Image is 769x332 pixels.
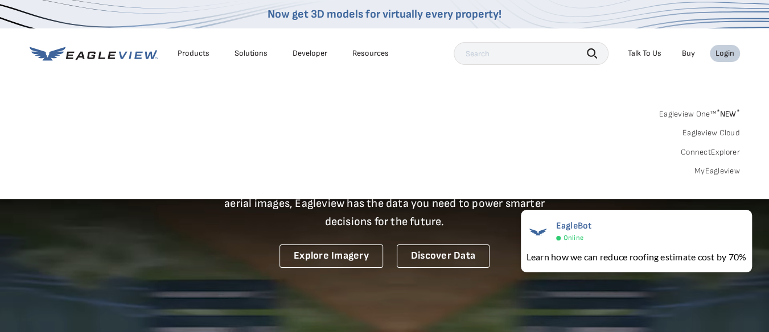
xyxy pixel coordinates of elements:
a: MyEagleview [694,166,740,176]
div: Learn how we can reduce roofing estimate cost by 70% [527,250,746,264]
a: Discover Data [397,244,490,268]
a: Now get 3D models for virtually every property! [268,7,501,21]
div: Talk To Us [628,48,661,59]
span: EagleBot [556,221,592,231]
a: Buy [682,48,695,59]
div: Resources [352,48,389,59]
div: Login [715,48,734,59]
span: Online [564,234,583,242]
a: Eagleview One™*NEW* [659,106,740,119]
div: Solutions [235,48,268,59]
input: Search [454,42,608,65]
a: ConnectExplorer [681,147,740,157]
a: Eagleview Cloud [682,128,740,138]
p: A new era starts here. Built on more than 3.5 billion high-resolution aerial images, Eagleview ha... [211,176,559,231]
span: NEW [716,109,739,119]
img: EagleBot [527,221,549,243]
a: Explore Imagery [279,244,383,268]
a: Developer [293,48,327,59]
div: Products [178,48,209,59]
